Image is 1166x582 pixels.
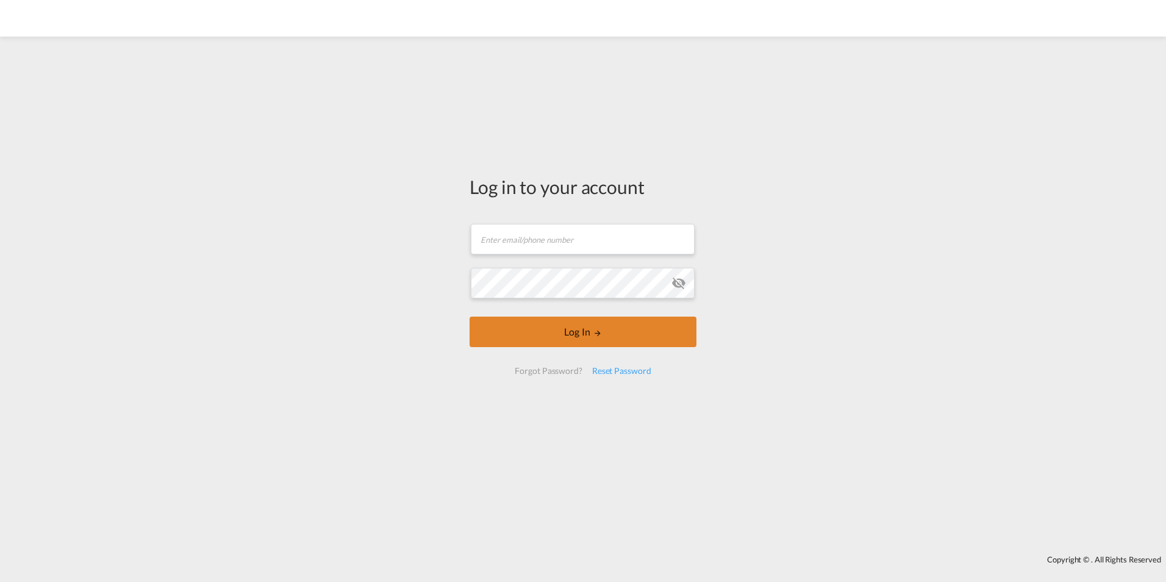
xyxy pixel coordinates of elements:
[671,276,686,290] md-icon: icon-eye-off
[510,360,587,382] div: Forgot Password?
[470,174,696,199] div: Log in to your account
[471,224,695,254] input: Enter email/phone number
[587,360,656,382] div: Reset Password
[470,317,696,347] button: LOGIN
